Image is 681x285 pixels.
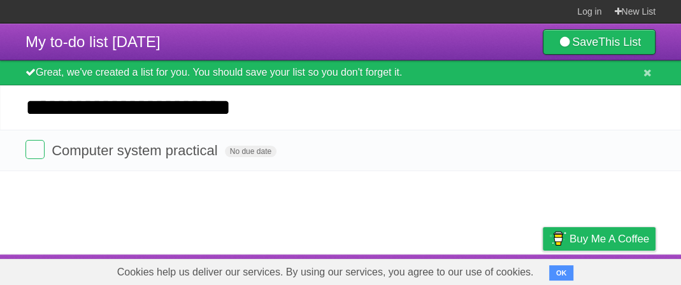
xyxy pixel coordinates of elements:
span: Buy me a coffee [570,228,649,250]
a: Developers [415,258,467,282]
a: Buy me a coffee [543,227,656,251]
img: Buy me a coffee [549,228,566,249]
b: This List [598,36,641,48]
a: Suggest a feature [575,258,656,282]
a: Privacy [526,258,559,282]
span: Cookies help us deliver our services. By using our services, you agree to our use of cookies. [104,260,547,285]
span: My to-do list [DATE] [25,33,161,50]
label: Done [25,140,45,159]
button: OK [549,265,574,281]
a: SaveThis List [543,29,656,55]
a: About [373,258,400,282]
span: No due date [225,146,276,157]
a: Terms [483,258,511,282]
span: Computer system practical [52,142,220,158]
